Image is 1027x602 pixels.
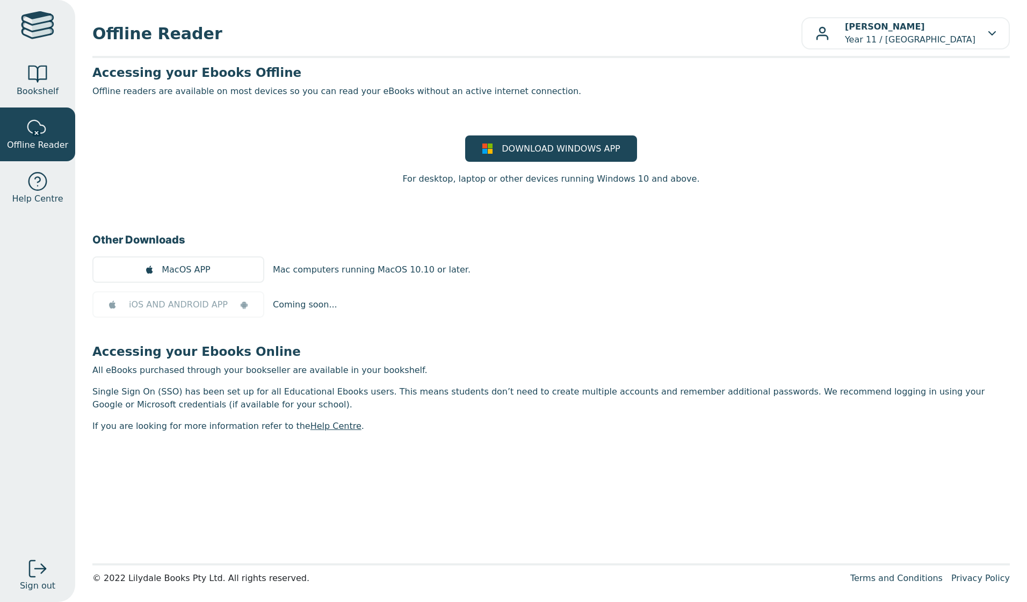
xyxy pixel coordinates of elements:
[92,21,801,46] span: Offline Reader
[92,64,1010,81] h3: Accessing your Ebooks Offline
[92,364,1010,377] p: All eBooks purchased through your bookseller are available in your bookshelf.
[129,298,228,311] span: iOS AND ANDROID APP
[17,85,59,98] span: Bookshelf
[310,421,361,431] a: Help Centre
[402,173,699,185] p: For desktop, laptop or other devices running Windows 10 and above.
[92,232,1010,248] h3: Other Downloads
[845,20,975,46] p: Year 11 / [GEOGRAPHIC_DATA]
[20,579,55,592] span: Sign out
[12,192,63,205] span: Help Centre
[850,573,943,583] a: Terms and Conditions
[92,572,842,585] div: © 2022 Lilydale Books Pty Ltd. All rights reserved.
[92,420,1010,433] p: If you are looking for more information refer to the .
[845,21,925,32] b: [PERSON_NAME]
[273,298,337,311] p: Coming soon...
[7,139,68,152] span: Offline Reader
[92,385,1010,411] p: Single Sign On (SSO) has been set up for all Educational Ebooks users. This means students don’t ...
[465,135,637,162] a: DOWNLOAD WINDOWS APP
[92,85,1010,98] p: Offline readers are available on most devices so you can read your eBooks without an active inter...
[92,256,264,283] a: MacOS APP
[801,17,1010,49] button: [PERSON_NAME]Year 11 / [GEOGRAPHIC_DATA]
[92,343,1010,360] h3: Accessing your Ebooks Online
[273,263,471,276] p: Mac computers running MacOS 10.10 or later.
[502,142,620,155] span: DOWNLOAD WINDOWS APP
[162,263,210,276] span: MacOS APP
[951,573,1010,583] a: Privacy Policy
